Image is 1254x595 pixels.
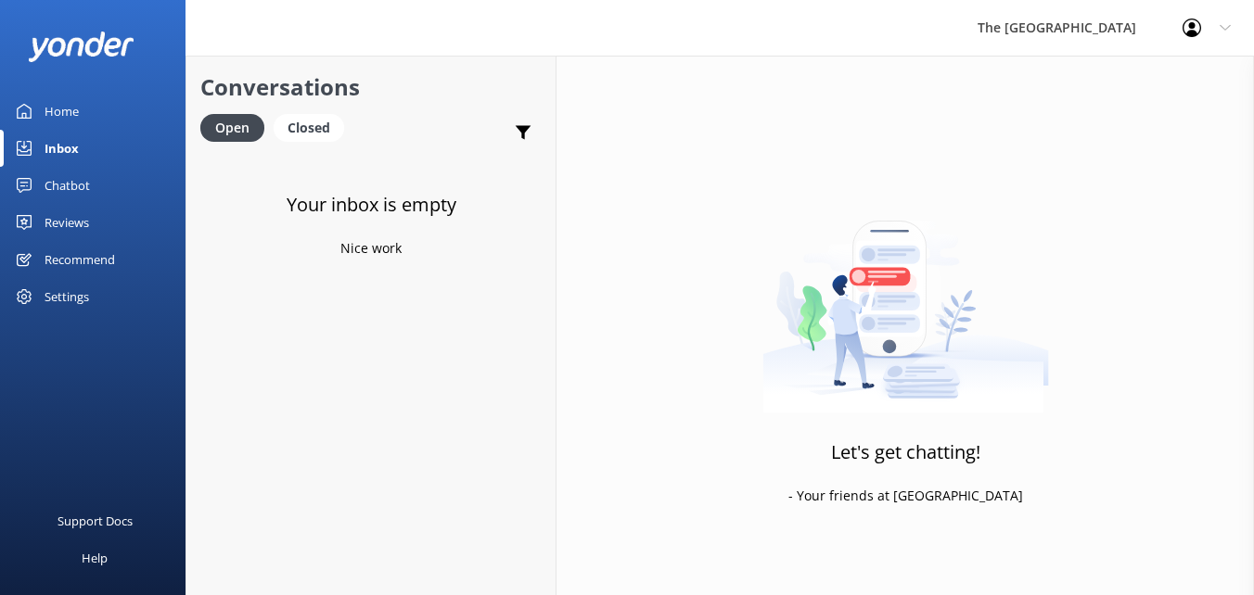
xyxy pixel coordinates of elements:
[45,204,89,241] div: Reviews
[274,114,344,142] div: Closed
[200,70,542,105] h2: Conversations
[274,117,353,137] a: Closed
[45,130,79,167] div: Inbox
[788,486,1023,506] p: - Your friends at [GEOGRAPHIC_DATA]
[28,32,134,62] img: yonder-white-logo.png
[200,117,274,137] a: Open
[45,93,79,130] div: Home
[200,114,264,142] div: Open
[762,182,1049,413] img: artwork of a man stealing a conversation from at giant smartphone
[340,238,402,259] p: Nice work
[45,278,89,315] div: Settings
[831,437,980,467] h3: Let's get chatting!
[58,502,133,539] div: Support Docs
[45,167,90,204] div: Chatbot
[45,241,115,278] div: Recommend
[82,539,108,576] div: Help
[287,190,456,220] h3: Your inbox is empty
